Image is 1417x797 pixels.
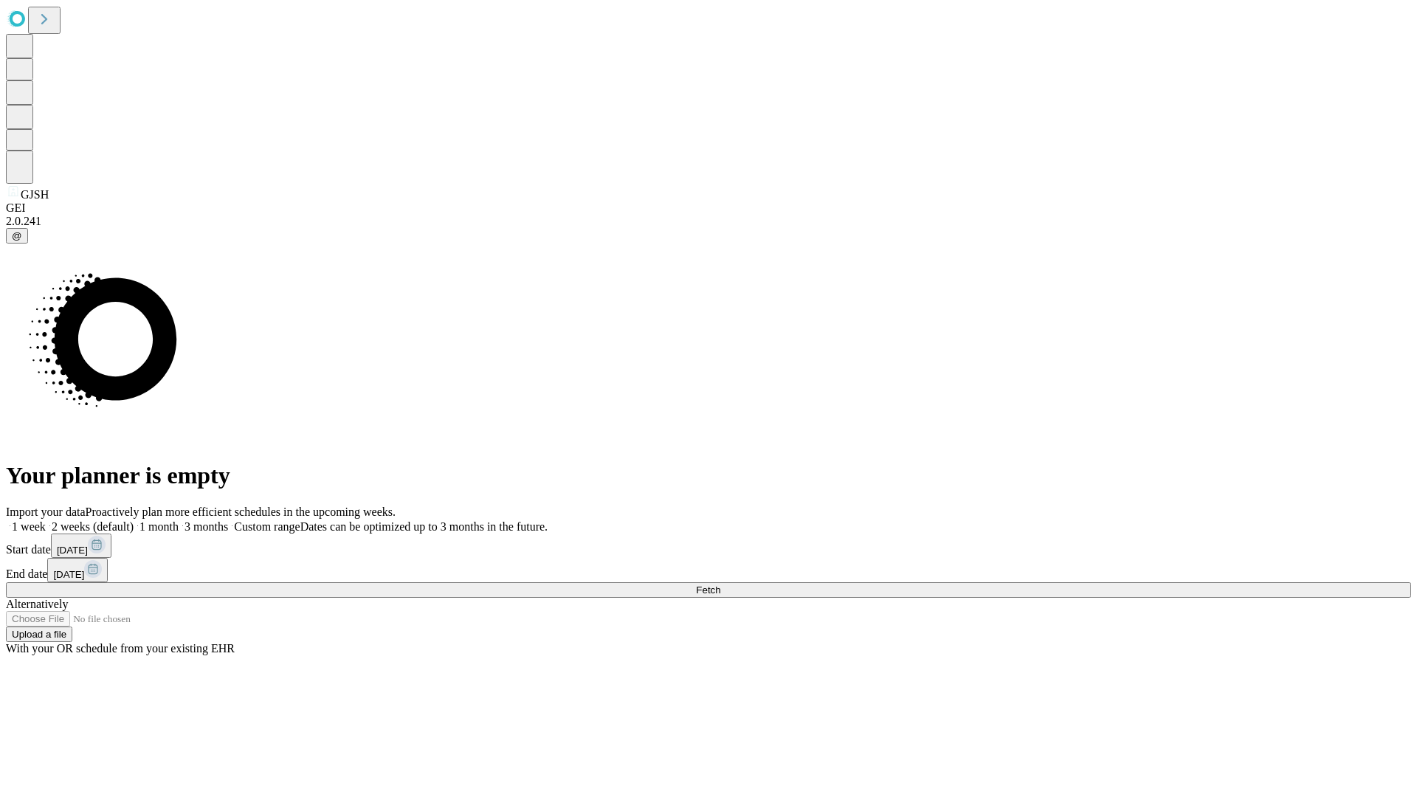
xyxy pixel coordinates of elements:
span: Custom range [234,520,300,533]
div: Start date [6,534,1411,558]
span: [DATE] [57,545,88,556]
div: 2.0.241 [6,215,1411,228]
span: With your OR schedule from your existing EHR [6,642,235,655]
span: @ [12,230,22,241]
span: 1 week [12,520,46,533]
span: Import your data [6,506,86,518]
span: [DATE] [53,569,84,580]
div: End date [6,558,1411,582]
span: 2 weeks (default) [52,520,134,533]
div: GEI [6,201,1411,215]
button: [DATE] [51,534,111,558]
span: Proactively plan more efficient schedules in the upcoming weeks. [86,506,396,518]
span: Dates can be optimized up to 3 months in the future. [300,520,548,533]
span: 3 months [185,520,228,533]
button: Fetch [6,582,1411,598]
button: Upload a file [6,627,72,642]
button: @ [6,228,28,244]
h1: Your planner is empty [6,462,1411,489]
button: [DATE] [47,558,108,582]
span: GJSH [21,188,49,201]
span: Alternatively [6,598,68,610]
span: Fetch [696,584,720,596]
span: 1 month [139,520,179,533]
